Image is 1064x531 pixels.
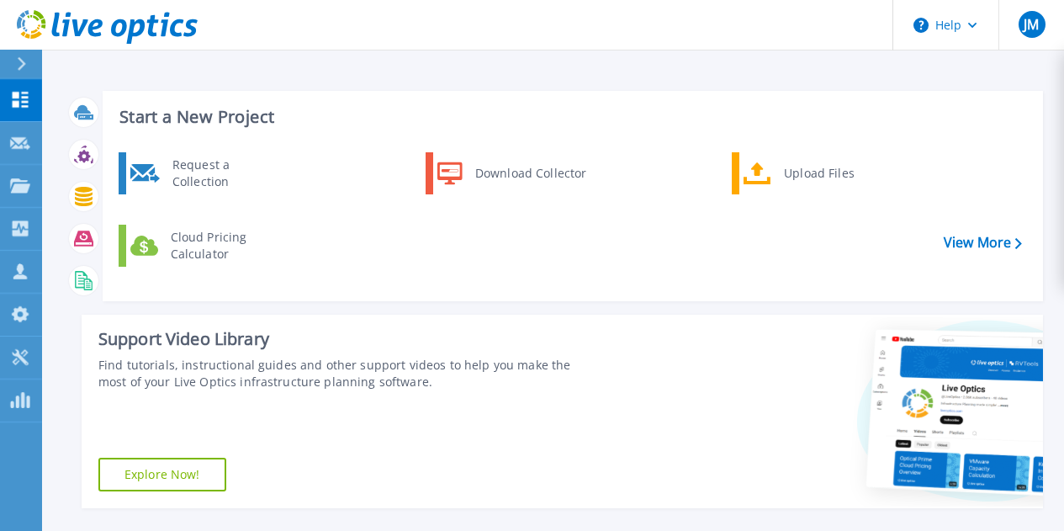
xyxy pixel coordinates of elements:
a: Explore Now! [98,458,226,491]
a: Download Collector [426,152,598,194]
div: Request a Collection [164,157,287,190]
a: Cloud Pricing Calculator [119,225,291,267]
div: Support Video Library [98,328,598,350]
div: Upload Files [776,157,900,190]
span: JM [1024,18,1039,31]
h3: Start a New Project [119,108,1021,126]
a: Upload Files [732,152,904,194]
div: Download Collector [467,157,594,190]
a: Request a Collection [119,152,291,194]
div: Find tutorials, instructional guides and other support videos to help you make the most of your L... [98,357,598,390]
div: Cloud Pricing Calculator [162,229,287,263]
a: View More [944,235,1022,251]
